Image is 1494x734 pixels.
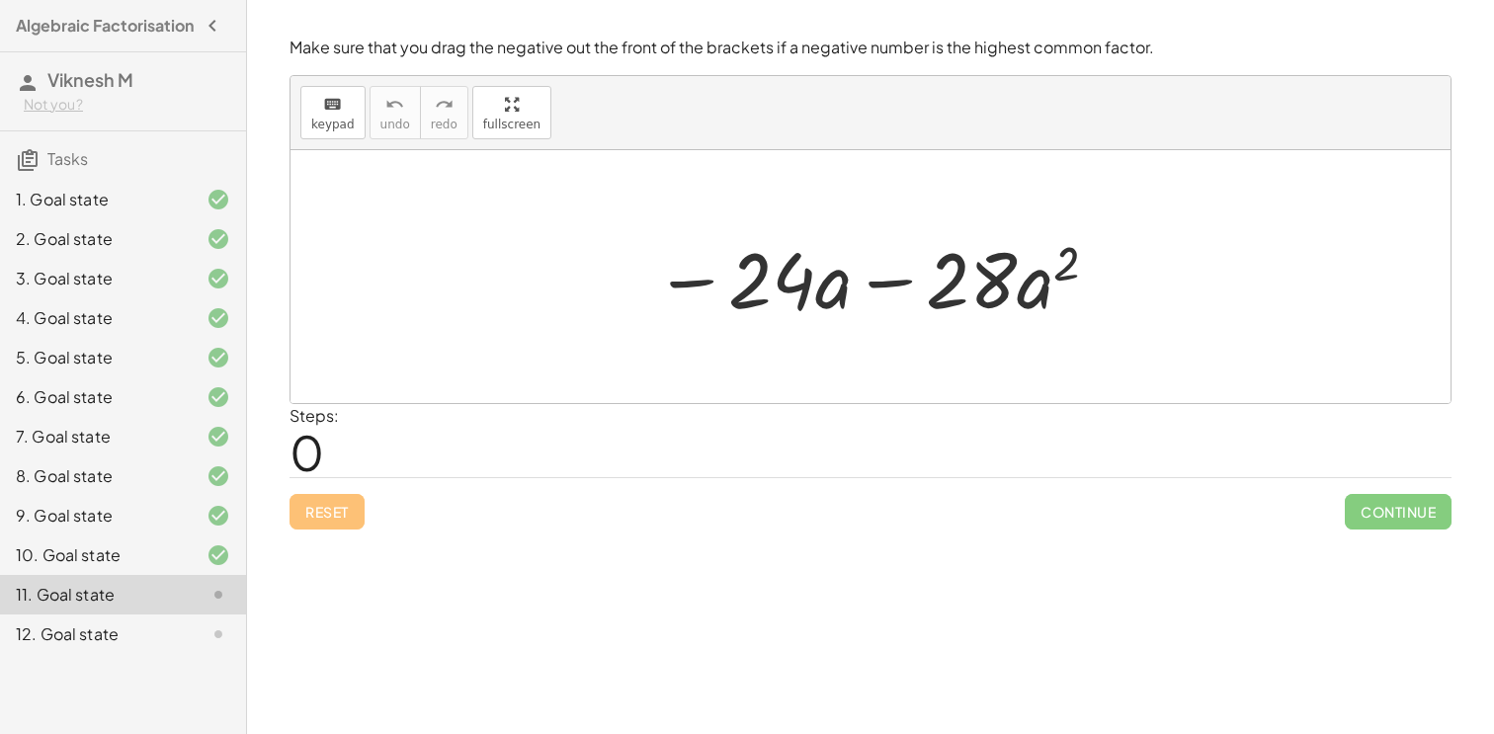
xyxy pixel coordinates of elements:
label: Steps: [290,405,339,426]
div: 4. Goal state [16,306,175,330]
button: fullscreen [472,86,551,139]
div: 12. Goal state [16,622,175,646]
h4: Algebraic Factorisation [16,14,194,38]
i: undo [385,93,404,117]
span: Viknesh M [47,68,133,91]
button: undoundo [370,86,421,139]
i: Task finished and correct. [207,425,230,449]
i: Task finished and correct. [207,306,230,330]
button: redoredo [420,86,468,139]
span: 0 [290,422,324,482]
div: 10. Goal state [16,543,175,567]
div: 5. Goal state [16,346,175,369]
span: fullscreen [483,118,540,131]
div: 7. Goal state [16,425,175,449]
i: Task finished and correct. [207,464,230,488]
i: Task finished and correct. [207,267,230,290]
i: Task finished and correct. [207,504,230,528]
div: 6. Goal state [16,385,175,409]
button: keyboardkeypad [300,86,366,139]
div: 1. Goal state [16,188,175,211]
span: keypad [311,118,355,131]
i: redo [435,93,454,117]
i: Task finished and correct. [207,385,230,409]
span: redo [431,118,457,131]
i: Task finished and correct. [207,188,230,211]
div: 9. Goal state [16,504,175,528]
i: keyboard [323,93,342,117]
div: 11. Goal state [16,583,175,607]
i: Task finished and correct. [207,543,230,567]
i: Task finished and correct. [207,346,230,369]
span: Tasks [47,148,88,169]
div: 2. Goal state [16,227,175,251]
i: Task not started. [207,583,230,607]
p: Make sure that you drag the negative out the front of the brackets if a negative number is the hi... [290,37,1452,59]
div: 3. Goal state [16,267,175,290]
div: 8. Goal state [16,464,175,488]
span: undo [380,118,410,131]
i: Task not started. [207,622,230,646]
i: Task finished and correct. [207,227,230,251]
div: Not you? [24,95,230,115]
